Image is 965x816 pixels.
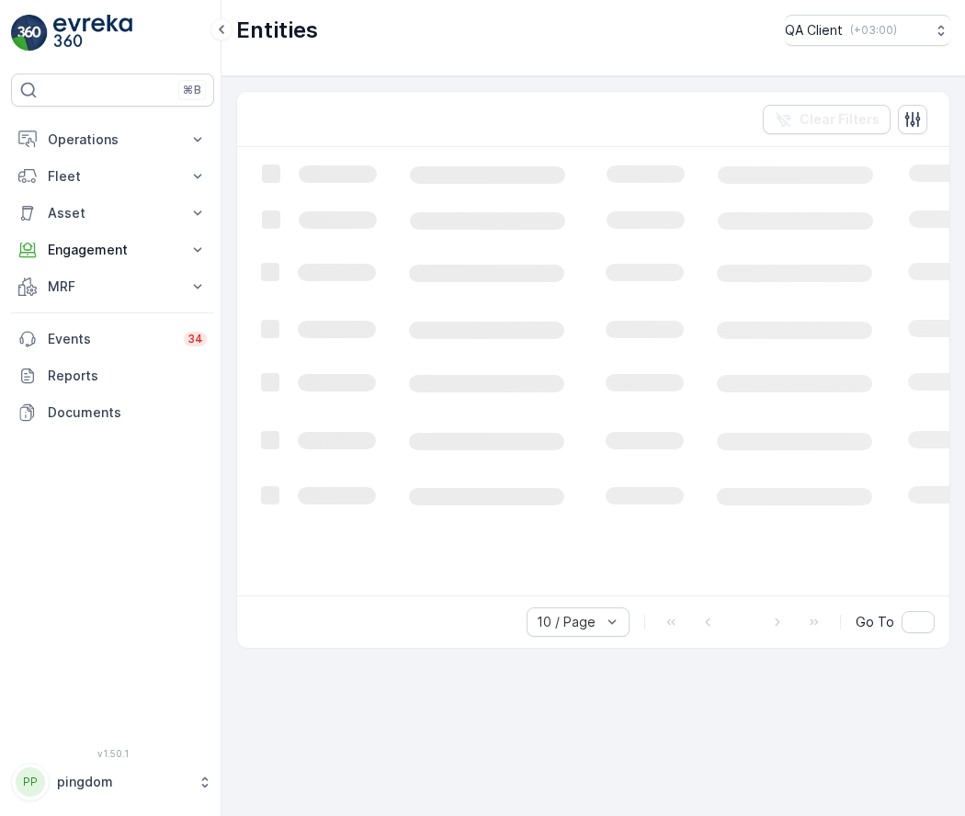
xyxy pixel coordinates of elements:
p: Events [48,330,173,348]
span: v 1.50.1 [11,748,214,759]
p: Documents [48,403,207,422]
p: Fleet [48,167,177,186]
p: Clear Filters [800,110,880,129]
p: ( +03:00 ) [850,23,897,38]
button: Fleet [11,158,214,195]
p: Reports [48,367,207,385]
div: PP [16,767,45,797]
p: ⌘B [183,83,201,97]
a: Events34 [11,321,214,357]
p: Engagement [48,241,177,259]
button: QA Client(+03:00) [785,15,950,46]
a: Documents [11,394,214,431]
p: MRF [48,278,177,296]
button: Asset [11,195,214,232]
img: logo [11,15,48,51]
a: Reports [11,357,214,394]
img: logo_light-DOdMpM7g.png [53,15,132,51]
p: QA Client [785,21,843,40]
p: Asset [48,204,177,222]
p: Operations [48,130,177,149]
p: pingdom [57,773,188,791]
button: Operations [11,121,214,158]
button: PPpingdom [11,763,214,801]
button: Clear Filters [763,105,891,134]
button: MRF [11,268,214,305]
button: Engagement [11,232,214,268]
span: Go To [856,613,894,631]
p: 34 [187,332,203,346]
p: Entities [236,16,318,45]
